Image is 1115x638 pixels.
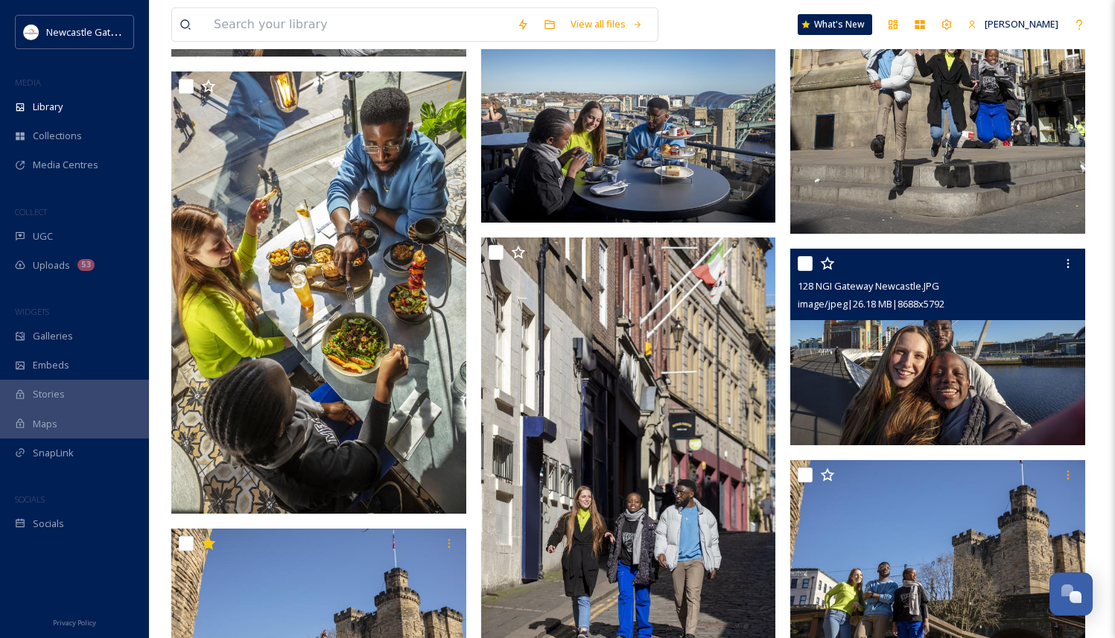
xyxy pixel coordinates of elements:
[33,446,74,460] span: SnapLink
[53,613,96,631] a: Privacy Policy
[33,258,70,272] span: Uploads
[33,517,64,531] span: Socials
[798,297,944,310] span: image/jpeg | 26.18 MB | 8688 x 5792
[790,249,1085,445] img: 128 NGI Gateway Newcastle.JPG
[15,206,47,217] span: COLLECT
[33,417,57,431] span: Maps
[985,17,1058,31] span: [PERSON_NAME]
[33,229,53,243] span: UGC
[171,71,466,514] img: 097 NGI Gateway Newcastle.JPG
[33,129,82,143] span: Collections
[46,25,183,39] span: Newcastle Gateshead Initiative
[206,8,509,41] input: Search your library
[33,387,65,401] span: Stories
[53,618,96,628] span: Privacy Policy
[481,26,776,223] img: 116 NGI Gateway Newcastle.JPG
[15,77,41,88] span: MEDIA
[798,14,872,35] a: What's New
[1049,572,1093,616] button: Open Chat
[563,10,650,39] a: View all files
[24,25,39,39] img: DqD9wEUd_400x400.jpg
[15,306,49,317] span: WIDGETS
[798,279,939,293] span: 128 NGI Gateway Newcastle.JPG
[33,158,98,172] span: Media Centres
[15,494,45,505] span: SOCIALS
[33,358,69,372] span: Embeds
[960,10,1066,39] a: [PERSON_NAME]
[77,259,95,271] div: 53
[33,100,63,114] span: Library
[33,329,73,343] span: Galleries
